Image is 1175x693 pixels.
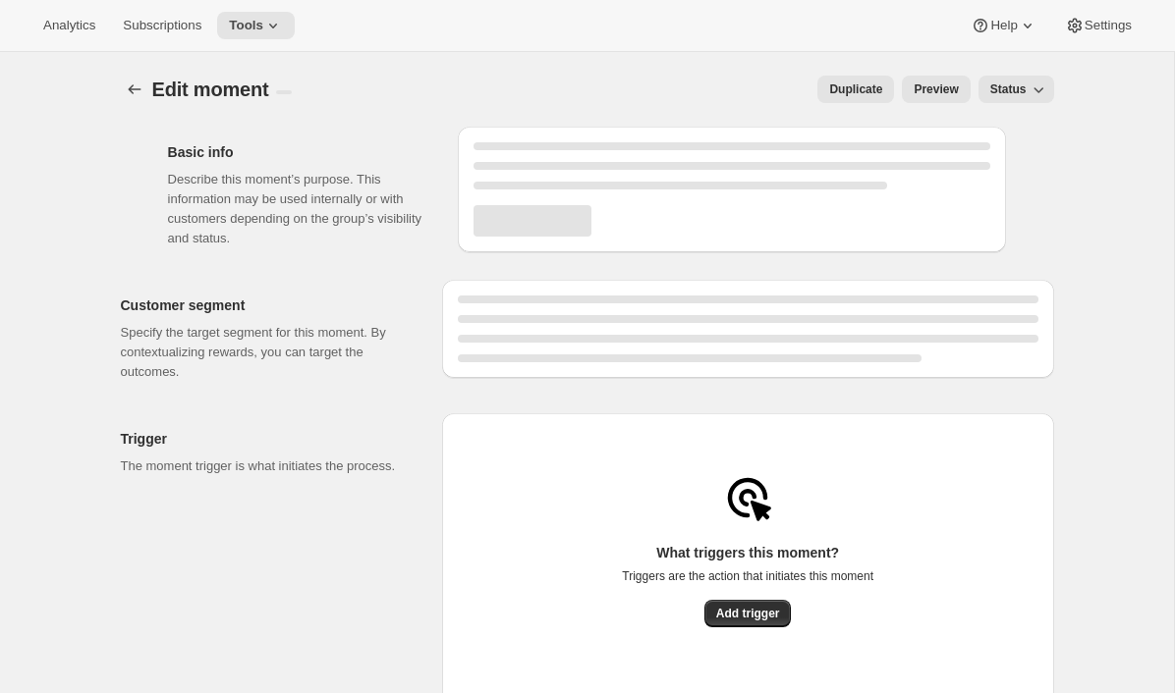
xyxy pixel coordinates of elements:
button: Status [979,76,1054,103]
h2: Trigger [121,429,411,449]
button: Analytics [31,12,107,39]
p: Specify the target segment for this moment. By contextualizing rewards, you can target the outcomes. [121,323,411,382]
p: Triggers are the action that initiates this moment [622,568,873,584]
button: Create moment [121,76,148,103]
span: Preview [914,81,958,97]
span: Add trigger [716,606,780,621]
h2: Basic info [168,142,426,162]
button: Settings [1053,12,1144,39]
button: Duplicate [817,76,894,103]
span: Tools [229,18,263,33]
h2: Customer segment [121,295,411,315]
p: The moment trigger is what initiates the process. [121,456,411,476]
span: Help [990,18,1017,33]
p: What triggers this moment? [622,543,873,562]
span: Status [990,81,1027,97]
p: Describe this moment’s purpose. This information may be used internally or with customers dependi... [168,170,426,248]
span: Subscriptions [123,18,201,33]
button: Tools [217,12,295,39]
span: Duplicate [829,81,882,97]
button: Add trigger [704,600,792,627]
span: Edit moment [152,79,269,100]
button: Subscriptions [111,12,213,39]
button: Help [959,12,1048,39]
button: Preview [902,76,970,103]
span: Analytics [43,18,95,33]
span: Settings [1085,18,1132,33]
